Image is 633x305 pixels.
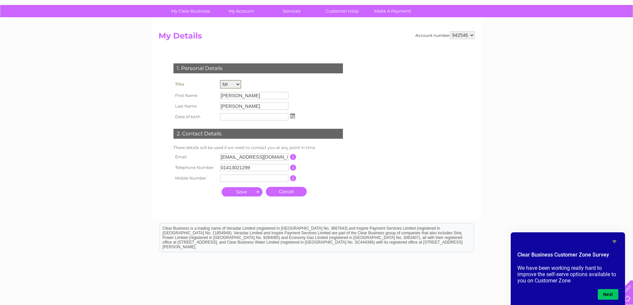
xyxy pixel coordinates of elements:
[365,5,420,17] a: Make A Payment
[551,28,571,33] a: Telecoms
[415,31,475,39] div: Account number
[517,251,618,262] h2: Clear Business Customer Zone Survey
[517,265,618,284] p: We have been working really hard to improve the self-serve options available to you on Customer Zone
[290,165,296,171] input: Information
[214,5,268,17] a: My Account
[163,5,218,17] a: My Clear Business
[290,154,296,160] input: Information
[508,3,554,12] a: 0333 014 3131
[589,28,605,33] a: Contact
[172,101,218,112] th: Last Name
[173,63,343,73] div: 1. Personal Details
[172,90,218,101] th: First Name
[172,173,218,184] th: Mobile Number
[172,112,218,122] th: Date of birth
[517,238,618,300] div: Clear Business Customer Zone Survey
[611,28,627,33] a: Log out
[610,238,618,246] button: Hide survey
[598,289,618,300] button: Next question
[264,5,319,17] a: Services
[266,187,307,196] a: Cancel
[172,144,345,152] td: These details will be used if we need to contact you at any point in time.
[222,187,263,196] input: Submit
[160,4,474,32] div: Clear Business is a trading name of Verastar Limited (registered in [GEOGRAPHIC_DATA] No. 3667643...
[173,129,343,139] div: 2. Contact Details
[172,162,218,173] th: Telephone Number
[22,17,56,38] img: logo.png
[533,28,547,33] a: Energy
[158,31,475,44] h2: My Details
[172,78,218,90] th: Title
[172,152,218,162] th: Email
[290,113,295,118] img: ...
[575,28,585,33] a: Blog
[290,175,296,181] input: Information
[516,28,529,33] a: Water
[315,5,369,17] a: Customer Help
